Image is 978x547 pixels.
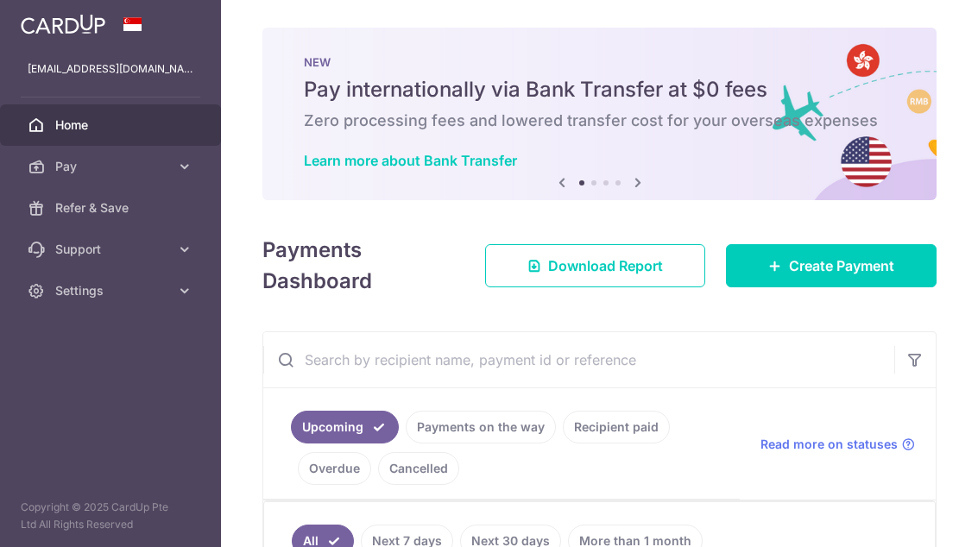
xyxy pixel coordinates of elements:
a: Read more on statuses [760,436,915,453]
input: Search by recipient name, payment id or reference [263,332,894,387]
a: Download Report [485,244,705,287]
p: [EMAIL_ADDRESS][DOMAIN_NAME] [28,60,193,78]
a: Payments on the way [406,411,556,443]
span: Pay [55,158,169,175]
p: NEW [304,55,895,69]
a: Upcoming [291,411,399,443]
span: Download Report [548,255,663,276]
span: Support [55,241,169,258]
a: Overdue [298,452,371,485]
a: Cancelled [378,452,459,485]
img: CardUp [21,14,105,35]
h5: Pay internationally via Bank Transfer at $0 fees [304,76,895,104]
h6: Zero processing fees and lowered transfer cost for your overseas expenses [304,110,895,131]
h4: Payments Dashboard [262,235,454,297]
a: Recipient paid [563,411,670,443]
span: Settings [55,282,169,299]
span: Read more on statuses [760,436,898,453]
a: Learn more about Bank Transfer [304,152,517,169]
img: Bank transfer banner [262,28,937,200]
span: Create Payment [789,255,894,276]
a: Create Payment [726,244,937,287]
span: Home [55,116,169,134]
span: Refer & Save [55,199,169,217]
